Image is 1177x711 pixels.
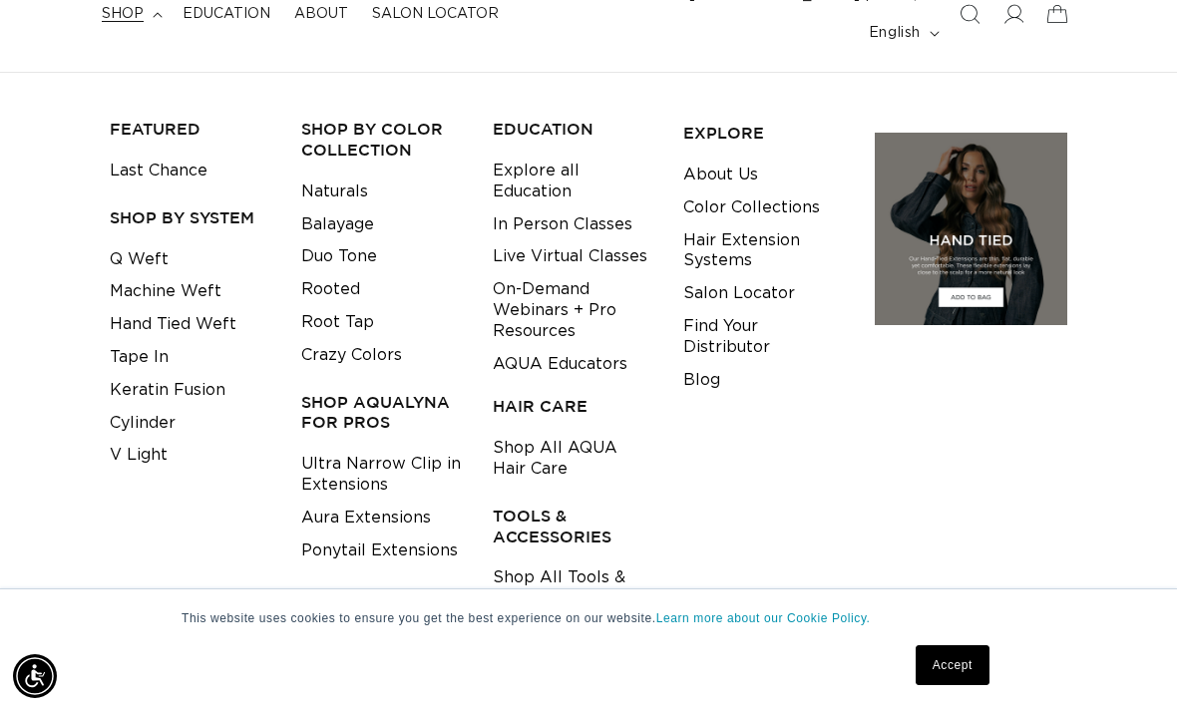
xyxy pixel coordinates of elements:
[493,561,653,615] a: Shop All Tools & Accessories
[916,645,989,685] a: Accept
[301,339,402,372] a: Crazy Colors
[110,275,221,308] a: Machine Weft
[110,341,169,374] a: Tape In
[1077,615,1177,711] iframe: Chat Widget
[656,611,871,625] a: Learn more about our Cookie Policy.
[110,374,225,407] a: Keratin Fusion
[683,310,844,364] a: Find Your Distributor
[493,396,653,417] h3: HAIR CARE
[683,364,720,397] a: Blog
[493,119,653,140] h3: EDUCATION
[683,191,820,224] a: Color Collections
[301,306,374,339] a: Root Tap
[182,609,995,627] p: This website uses cookies to ensure you get the best experience on our website.
[301,176,368,208] a: Naturals
[301,534,458,567] a: Ponytail Extensions
[493,240,647,273] a: Live Virtual Classes
[301,208,374,241] a: Balayage
[869,23,921,44] span: English
[493,273,653,347] a: On-Demand Webinars + Pro Resources
[857,14,948,52] button: English
[493,432,653,486] a: Shop All AQUA Hair Care
[110,439,168,472] a: V Light
[110,155,207,187] a: Last Chance
[110,308,236,341] a: Hand Tied Weft
[683,123,844,144] h3: EXPLORE
[493,155,653,208] a: Explore all Education
[301,392,462,434] h3: Shop AquaLyna for Pros
[110,119,270,140] h3: FEATURED
[683,277,795,310] a: Salon Locator
[372,5,499,23] span: Salon Locator
[683,224,844,278] a: Hair Extension Systems
[683,159,758,191] a: About Us
[301,502,431,534] a: Aura Extensions
[102,5,144,23] span: shop
[301,273,360,306] a: Rooted
[493,506,653,547] h3: TOOLS & ACCESSORIES
[301,119,462,161] h3: Shop by Color Collection
[294,5,348,23] span: About
[183,5,270,23] span: Education
[110,207,270,228] h3: SHOP BY SYSTEM
[13,654,57,698] div: Accessibility Menu
[301,448,462,502] a: Ultra Narrow Clip in Extensions
[110,407,176,440] a: Cylinder
[493,348,627,381] a: AQUA Educators
[493,208,632,241] a: In Person Classes
[301,240,377,273] a: Duo Tone
[110,243,169,276] a: Q Weft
